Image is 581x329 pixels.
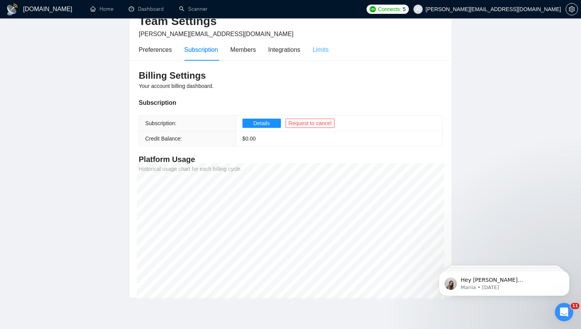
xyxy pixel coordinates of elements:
[555,303,573,321] iframe: Intercom live chat
[33,22,132,135] span: Hey [PERSON_NAME][EMAIL_ADDRESS][DOMAIN_NAME], Looks like your Upwork agency [DOMAIN_NAME] ran ou...
[33,30,133,36] p: Message from Mariia, sent 2d ago
[253,119,270,127] span: Details
[286,119,335,128] button: Request to cancel
[571,303,579,309] span: 11
[139,83,214,89] span: Your account billing dashboard.
[139,31,294,37] span: [PERSON_NAME][EMAIL_ADDRESS][DOMAIN_NAME]
[378,5,401,13] span: Connects:
[139,154,442,165] h4: Platform Usage
[145,120,176,126] span: Subscription:
[566,6,578,12] a: setting
[139,98,442,107] div: Subscription
[139,69,442,82] h3: Billing Settings
[566,6,578,12] span: setting
[90,6,113,12] a: homeHome
[370,6,376,12] img: upwork-logo.png
[6,3,18,16] img: logo
[566,3,578,15] button: setting
[289,119,332,127] span: Request to cancel
[139,13,442,29] h2: Team Settings
[242,136,256,142] span: $ 0.00
[268,45,300,55] div: Integrations
[184,45,218,55] div: Subscription
[313,45,329,55] div: Limits
[427,255,581,308] iframe: Intercom notifications message
[415,7,421,12] span: user
[145,136,182,142] span: Credit Balance:
[139,45,172,55] div: Preferences
[230,45,256,55] div: Members
[129,6,164,12] a: dashboardDashboard
[242,119,281,128] button: Details
[403,5,406,13] span: 5
[179,6,207,12] a: searchScanner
